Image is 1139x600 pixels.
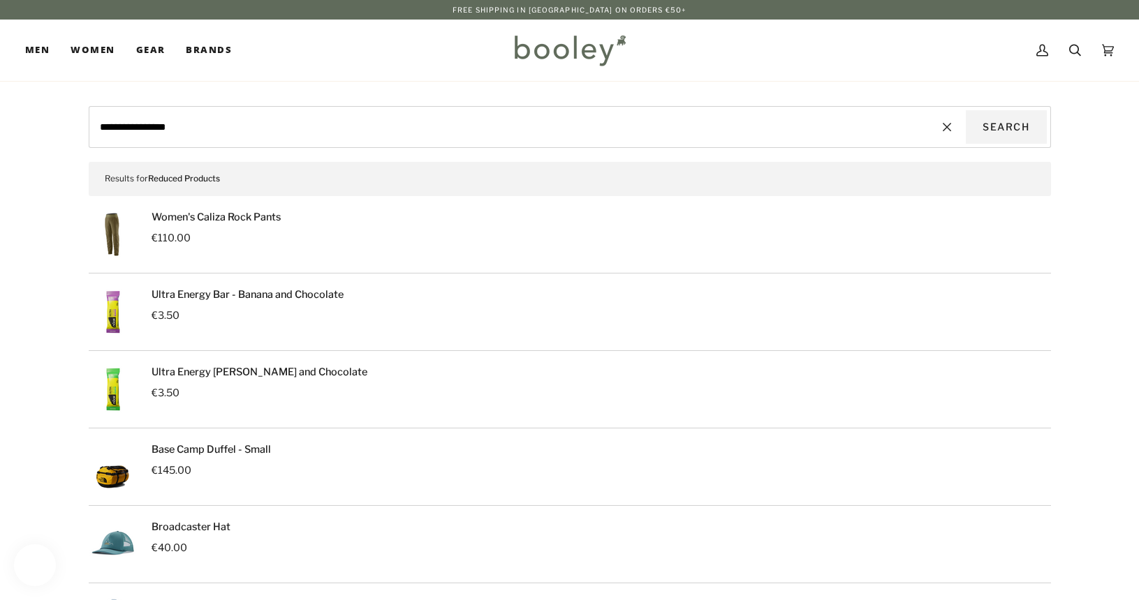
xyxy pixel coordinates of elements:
[25,20,60,81] a: Men
[966,110,1046,144] button: Search
[60,20,125,81] a: Women
[152,288,344,301] a: Ultra Energy Bar - Banana and Chocolate
[152,464,191,477] span: €145.00
[105,170,1035,188] p: Results for
[71,43,115,57] span: Women
[25,43,50,57] span: Men
[453,4,686,15] p: Free Shipping in [GEOGRAPHIC_DATA] on Orders €50+
[89,365,138,414] img: Naak Energy Bar - Almond and Chocolate - Booley Galway
[148,174,220,183] span: Reduced Products
[136,43,166,57] span: Gear
[152,387,179,399] span: €3.50
[152,366,367,378] a: Ultra Energy [PERSON_NAME] and Chocolate
[152,309,179,322] span: €3.50
[152,541,187,554] span: €40.00
[126,20,176,81] a: Gear
[928,110,966,144] button: Reset
[175,20,242,81] a: Brands
[508,30,631,70] img: Booley
[93,110,928,144] input: Search our store
[152,232,191,244] span: €110.00
[89,442,138,491] img: The North Face Base Camp Duffel - Small Summit Gold / TNF Black / NPF - Booley Galway
[152,443,271,456] a: Base Camp Duffel - Small
[152,520,230,533] a: Broadcaster Hat
[186,43,232,57] span: Brands
[89,287,138,336] img: Naak Energy Bar - Banana and Chocolate - Booley Galway
[89,210,138,259] img: Patagonia Women's Caliza Rock Pants Tent Green - Booley Galway
[152,211,281,223] a: Women's Caliza Rock Pants
[14,544,56,586] iframe: Button to open loyalty program pop-up
[89,520,138,569] img: Patagonia Broadcaster Hat Berm Logo / Wetland Blue - Booley Galway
